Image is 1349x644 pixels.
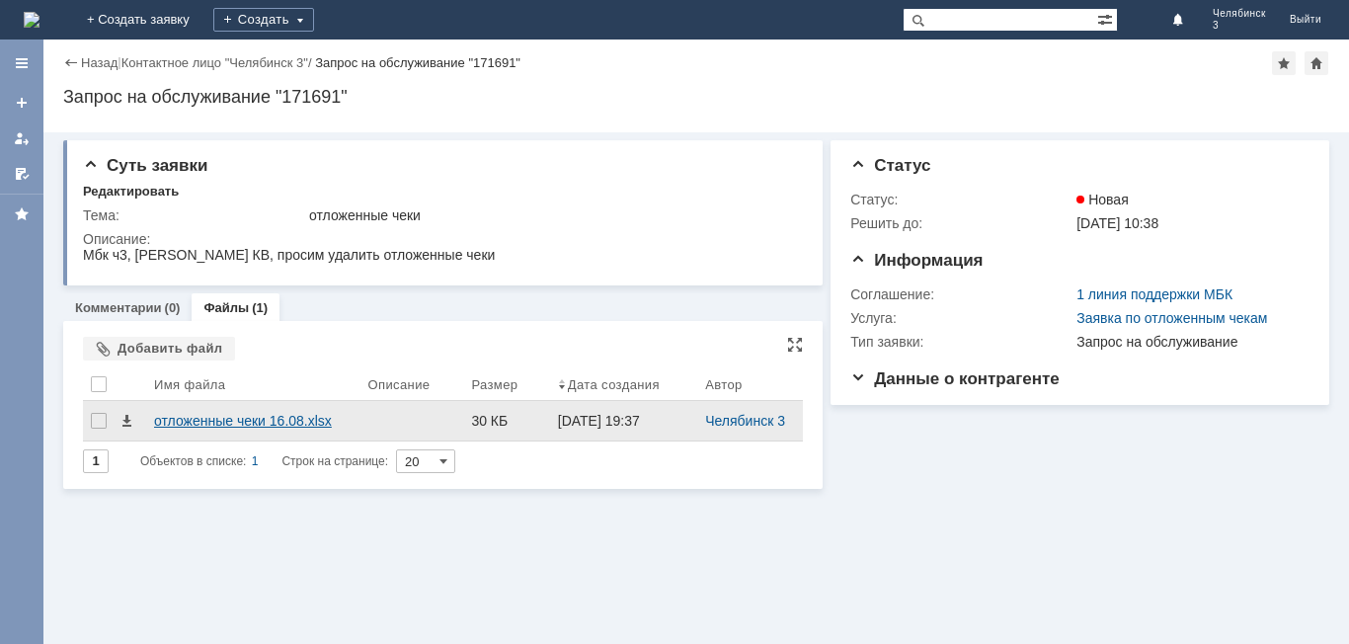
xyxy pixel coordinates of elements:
div: Запрос на обслуживание [1076,334,1301,350]
span: Объектов в списке: [140,454,246,468]
span: 3 [1213,20,1266,32]
span: Новая [1076,192,1129,207]
th: Дата создания [550,368,697,401]
span: Статус [850,156,930,175]
span: [DATE] 10:38 [1076,215,1158,231]
div: / [121,55,316,70]
a: 1 линия поддержки МБК [1076,286,1232,302]
div: Имя файла [154,377,225,392]
div: отложенные чеки 16.08.xlsx [154,413,352,429]
div: Сделать домашней страницей [1305,51,1328,75]
th: Имя файла [146,368,359,401]
span: Скачать файл [119,413,134,429]
div: Размер [471,377,517,392]
div: Статус: [850,192,1072,207]
div: отложенные чеки [309,207,796,223]
div: Создать [213,8,314,32]
img: logo [24,12,40,28]
a: Файлы [203,300,249,315]
div: | [118,54,120,69]
a: Создать заявку [6,87,38,119]
div: Описание [367,377,430,392]
a: Назад [81,55,118,70]
a: Мои заявки [6,122,38,154]
div: Автор [705,377,743,392]
div: (0) [165,300,181,315]
span: Суть заявки [83,156,207,175]
th: Автор [697,368,803,401]
div: Описание: [83,231,800,247]
a: Челябинск 3 [705,413,785,429]
a: Мои согласования [6,158,38,190]
th: Размер [463,368,549,401]
a: Перейти на домашнюю страницу [24,12,40,28]
div: [DATE] 19:37 [558,413,640,429]
div: Соглашение: [850,286,1072,302]
a: Контактное лицо "Челябинск 3" [121,55,308,70]
div: На всю страницу [787,337,803,353]
span: Данные о контрагенте [850,369,1060,388]
div: Тема: [83,207,305,223]
span: Информация [850,251,983,270]
a: Заявка по отложенным чекам [1076,310,1267,326]
div: Дата создания [568,377,660,392]
a: Комментарии [75,300,162,315]
div: (1) [252,300,268,315]
div: Тип заявки: [850,334,1072,350]
i: Строк на странице: [140,449,388,473]
span: Расширенный поиск [1097,9,1117,28]
div: 30 КБ [471,413,541,429]
div: Запрос на обслуживание "171691" [315,55,520,70]
div: Редактировать [83,184,179,200]
div: Решить до: [850,215,1072,231]
div: Добавить в избранное [1272,51,1296,75]
div: Услуга: [850,310,1072,326]
div: Запрос на обслуживание "171691" [63,87,1329,107]
span: Челябинск [1213,8,1266,20]
div: 1 [252,449,259,473]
